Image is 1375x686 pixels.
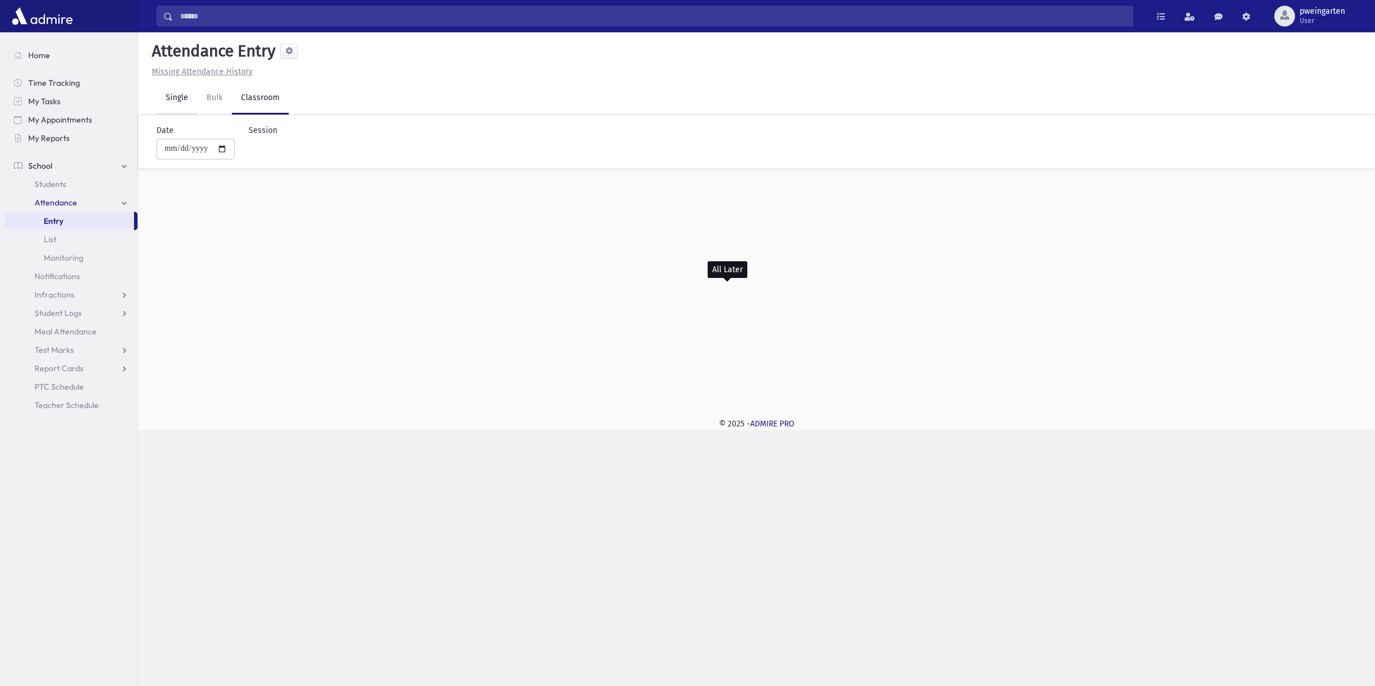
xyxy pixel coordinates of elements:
span: My Appointments [28,115,92,125]
input: Search [173,6,1133,26]
span: Infractions [35,289,74,300]
span: Monitoring [44,253,83,263]
span: Students [35,179,66,189]
span: My Tasks [28,96,60,106]
label: Date [156,124,174,136]
span: Notifications [35,271,80,281]
label: Session [249,124,277,136]
a: Students [5,175,137,193]
span: PTC Schedule [35,382,84,392]
a: Report Cards [5,359,137,378]
div: © 2025 - [156,418,1357,430]
a: Teacher Schedule [5,396,137,414]
span: Meal Attendance [35,326,97,337]
a: Missing Attendance History [147,67,253,77]
a: Entry [5,212,134,230]
a: Infractions [5,285,137,304]
a: Monitoring [5,249,137,267]
a: My Tasks [5,92,137,110]
a: Notifications [5,267,137,285]
span: Home [28,50,50,60]
a: Home [5,46,137,64]
div: All Later [708,261,747,278]
a: My Reports [5,129,137,147]
span: List [44,234,56,245]
span: Test Marks [35,345,74,355]
a: Single [156,82,197,115]
h5: Attendance Entry [147,41,276,61]
span: Entry [44,216,63,226]
a: Bulk [197,82,232,115]
a: Classroom [232,82,289,115]
a: PTC Schedule [5,378,137,396]
a: ADMIRE PRO [750,419,795,429]
a: List [5,230,137,249]
a: Attendance [5,193,137,212]
span: School [28,161,52,171]
span: Report Cards [35,363,83,374]
a: Time Tracking [5,74,137,92]
span: User [1300,16,1345,25]
span: Student Logs [35,308,82,318]
span: Teacher Schedule [35,400,99,410]
a: Test Marks [5,341,137,359]
u: Missing Attendance History [152,67,253,77]
a: School [5,157,137,175]
span: pweingarten [1300,7,1345,16]
span: My Reports [28,133,70,143]
img: AdmirePro [9,5,75,28]
span: Attendance [35,197,77,208]
a: Student Logs [5,304,137,322]
span: Time Tracking [28,78,80,88]
a: My Appointments [5,110,137,129]
a: Meal Attendance [5,322,137,341]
